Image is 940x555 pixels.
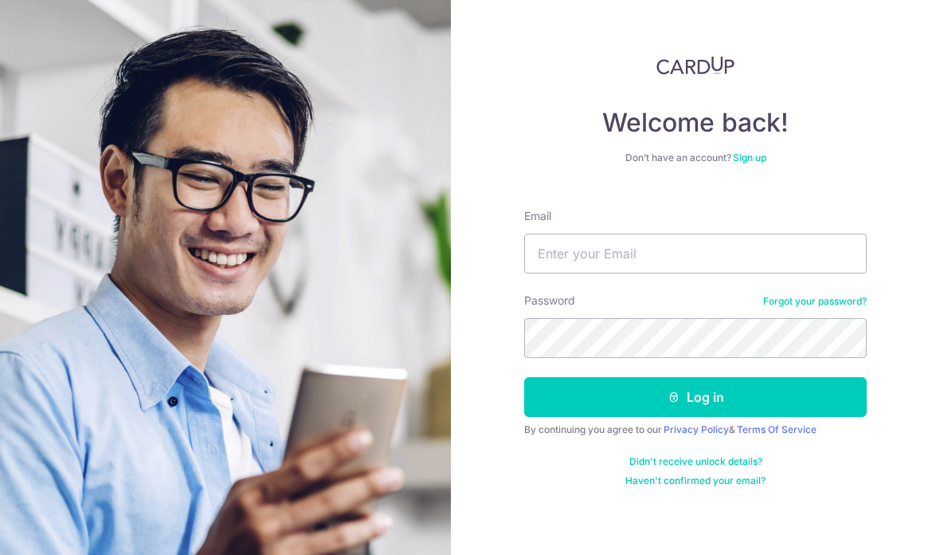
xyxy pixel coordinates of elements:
a: Terms Of Service [737,423,817,435]
input: Enter your Email [524,234,867,274]
h4: Welcome back! [524,107,867,139]
a: Didn't receive unlock details? [629,455,762,468]
a: Forgot your password? [763,295,867,308]
a: Privacy Policy [664,423,729,435]
label: Password [524,293,575,309]
a: Haven't confirmed your email? [625,474,766,487]
a: Sign up [733,152,766,163]
button: Log in [524,377,867,417]
img: CardUp Logo [656,56,734,75]
label: Email [524,208,551,224]
div: Don’t have an account? [524,152,867,164]
div: By continuing you agree to our & [524,423,867,436]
